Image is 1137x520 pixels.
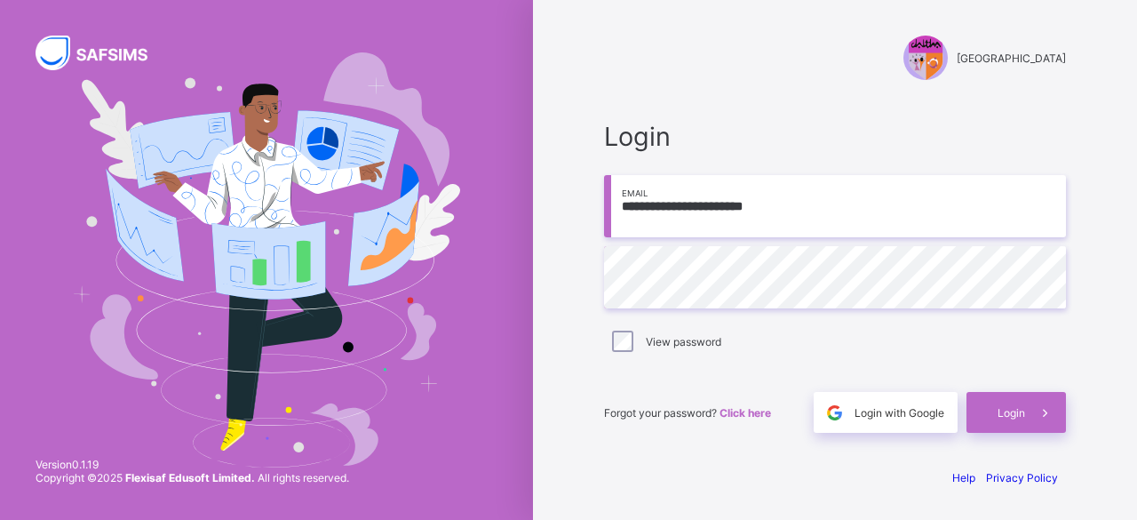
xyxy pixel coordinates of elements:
a: Click here [720,406,771,420]
img: Hero Image [73,52,459,468]
span: Login [604,121,1066,152]
span: [GEOGRAPHIC_DATA] [957,52,1066,65]
span: Login with Google [855,406,944,420]
span: Copyright © 2025 All rights reserved. [36,471,349,484]
a: Help [952,471,975,484]
img: SAFSIMS Logo [36,36,169,70]
span: Version 0.1.19 [36,458,349,471]
span: Forgot your password? [604,406,771,420]
strong: Flexisaf Edusoft Limited. [125,471,255,484]
label: View password [646,335,721,348]
a: Privacy Policy [986,471,1058,484]
img: google.396cfc9801f0270233282035f929180a.svg [824,403,845,423]
span: Login [998,406,1025,420]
